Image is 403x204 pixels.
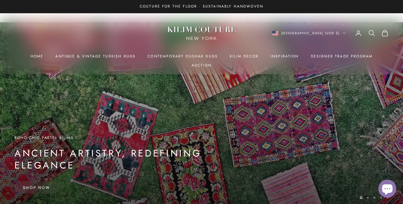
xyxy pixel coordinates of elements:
inbox-online-store-chat: Shopify online store chat [376,180,398,199]
span: [GEOGRAPHIC_DATA] (USD $) [281,30,340,36]
a: Home [30,53,44,59]
a: Designer Trade Program [311,53,373,59]
a: Auction [192,62,211,68]
nav: Primary navigation [14,53,389,69]
p: Ancient Artistry, Redefining Elegance [14,147,249,172]
a: Inspiration [270,53,299,59]
p: Boho-Chic Pastel Kilims [14,135,249,141]
a: Antique & Vintage Turkish Rugs [55,53,136,59]
p: Couture for the Floor · Sustainably Handwoven [140,4,263,10]
a: Contemporary Oushak Rugs [148,53,218,59]
button: Change country or currency [272,30,346,36]
nav: Secondary navigation [272,29,389,37]
a: Shop Now [14,181,59,194]
img: United States [272,31,278,36]
summary: Kilim Decor [230,53,258,59]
